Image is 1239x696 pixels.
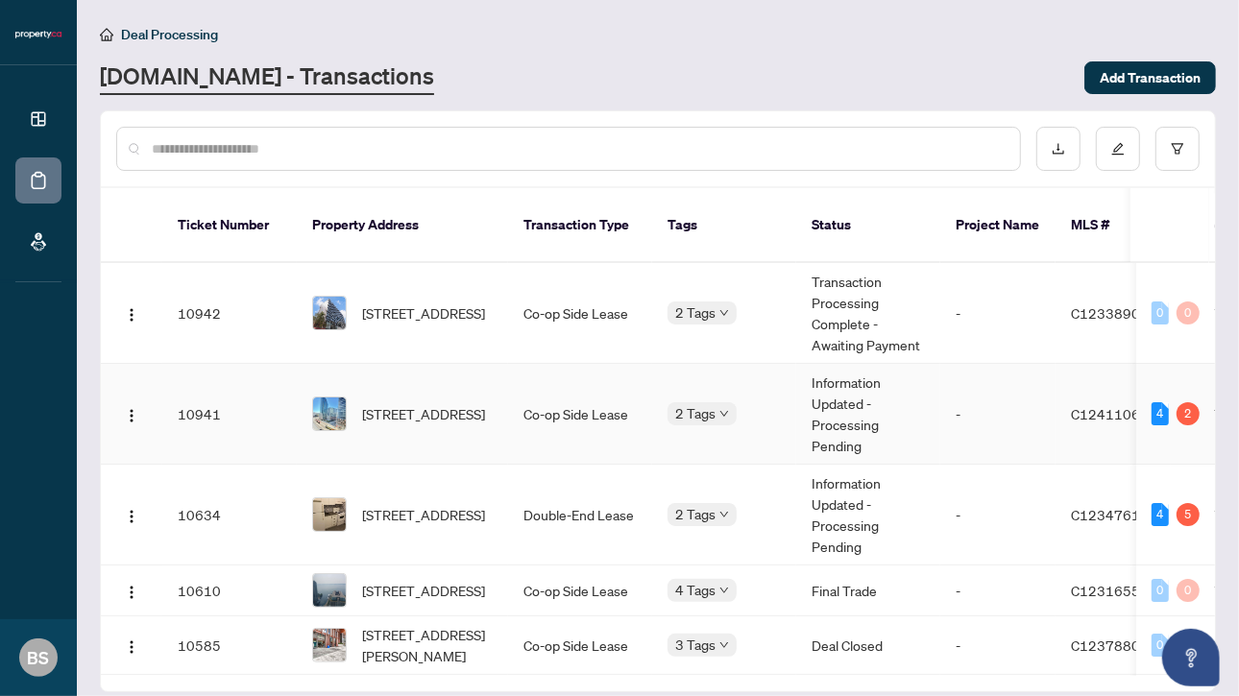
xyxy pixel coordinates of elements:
[1071,636,1149,654] span: C12378807
[313,297,346,329] img: thumbnail-img
[362,302,485,324] span: [STREET_ADDRESS]
[796,188,940,263] th: Status
[719,586,729,595] span: down
[675,301,716,324] span: 2 Tags
[1177,301,1200,324] div: 0
[116,575,147,606] button: Logo
[162,364,297,465] td: 10941
[362,624,493,666] span: [STREET_ADDRESS][PERSON_NAME]
[116,499,147,530] button: Logo
[1071,506,1149,523] span: C12347618
[313,397,346,430] img: thumbnail-img
[116,398,147,429] button: Logo
[1162,629,1220,686] button: Open asap
[1152,503,1169,526] div: 4
[100,60,434,95] a: [DOMAIN_NAME] - Transactions
[675,579,716,601] span: 4 Tags
[100,28,113,41] span: home
[940,364,1056,465] td: -
[796,364,940,465] td: Information Updated - Processing Pending
[162,263,297,364] td: 10942
[124,408,139,423] img: Logo
[675,634,716,656] span: 3 Tags
[124,585,139,600] img: Logo
[1152,301,1169,324] div: 0
[675,503,716,525] span: 2 Tags
[1171,142,1184,156] span: filter
[1071,405,1149,422] span: C12411060
[1036,127,1081,171] button: download
[1177,503,1200,526] div: 5
[124,639,139,655] img: Logo
[362,504,485,525] span: [STREET_ADDRESS]
[162,565,297,616] td: 10610
[940,616,1056,675] td: -
[675,402,716,424] span: 2 Tags
[124,509,139,524] img: Logo
[28,644,50,671] span: BS
[15,29,61,40] img: logo
[796,565,940,616] td: Final Trade
[508,364,652,465] td: Co-op Side Lease
[297,188,508,263] th: Property Address
[162,188,297,263] th: Ticket Number
[124,307,139,323] img: Logo
[508,616,652,675] td: Co-op Side Lease
[508,188,652,263] th: Transaction Type
[362,403,485,424] span: [STREET_ADDRESS]
[362,580,485,601] span: [STREET_ADDRESS]
[796,616,940,675] td: Deal Closed
[116,298,147,328] button: Logo
[508,263,652,364] td: Co-op Side Lease
[796,465,940,565] td: Information Updated - Processing Pending
[313,629,346,661] img: thumbnail-img
[940,465,1056,565] td: -
[313,498,346,531] img: thumbnail-img
[162,465,297,565] td: 10634
[940,263,1056,364] td: -
[652,188,796,263] th: Tags
[508,565,652,616] td: Co-op Side Lease
[1071,304,1149,322] span: C12338903
[1111,142,1125,156] span: edit
[719,409,729,419] span: down
[116,630,147,660] button: Logo
[719,640,729,650] span: down
[121,26,218,43] span: Deal Processing
[1052,142,1065,156] span: download
[1071,582,1149,599] span: C12316558
[796,263,940,364] td: Transaction Processing Complete - Awaiting Payment
[1152,579,1169,602] div: 0
[1177,579,1200,602] div: 0
[508,465,652,565] td: Double-End Lease
[1100,62,1201,93] span: Add Transaction
[940,188,1056,263] th: Project Name
[719,510,729,519] span: down
[719,308,729,318] span: down
[940,565,1056,616] td: -
[1155,127,1200,171] button: filter
[313,574,346,607] img: thumbnail-img
[1056,188,1171,263] th: MLS #
[162,616,297,675] td: 10585
[1084,61,1216,94] button: Add Transaction
[1152,402,1169,425] div: 4
[1096,127,1140,171] button: edit
[1177,402,1200,425] div: 2
[1152,634,1169,657] div: 0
